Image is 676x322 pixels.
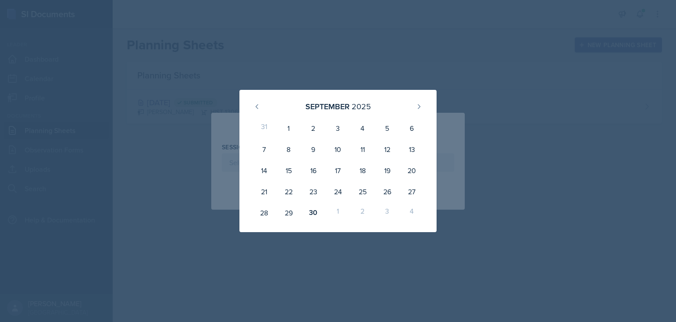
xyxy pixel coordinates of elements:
[400,139,424,160] div: 13
[301,118,326,139] div: 2
[276,139,301,160] div: 8
[326,139,350,160] div: 10
[276,181,301,202] div: 22
[400,160,424,181] div: 20
[400,118,424,139] div: 6
[350,160,375,181] div: 18
[326,118,350,139] div: 3
[301,139,326,160] div: 9
[301,202,326,223] div: 30
[400,181,424,202] div: 27
[350,202,375,223] div: 2
[326,202,350,223] div: 1
[252,181,276,202] div: 21
[276,202,301,223] div: 29
[375,181,400,202] div: 26
[375,139,400,160] div: 12
[375,202,400,223] div: 3
[276,160,301,181] div: 15
[276,118,301,139] div: 1
[350,181,375,202] div: 25
[252,118,276,139] div: 31
[301,160,326,181] div: 16
[252,160,276,181] div: 14
[375,118,400,139] div: 5
[305,100,349,112] div: September
[375,160,400,181] div: 19
[252,202,276,223] div: 28
[350,118,375,139] div: 4
[326,160,350,181] div: 17
[400,202,424,223] div: 4
[350,139,375,160] div: 11
[352,100,371,112] div: 2025
[252,139,276,160] div: 7
[326,181,350,202] div: 24
[301,181,326,202] div: 23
